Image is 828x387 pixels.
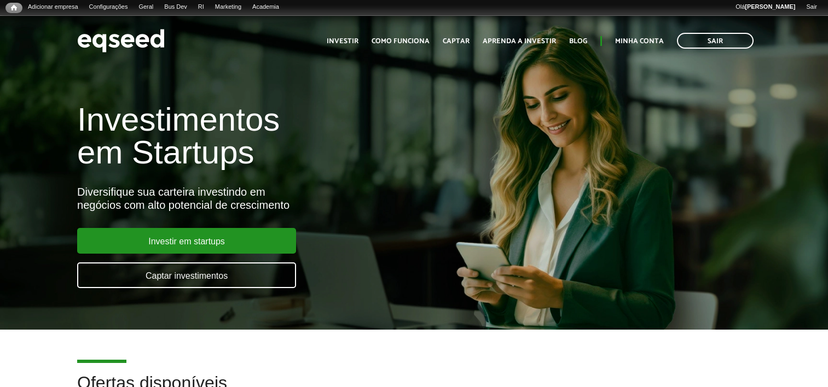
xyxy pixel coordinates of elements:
a: RI [193,3,210,11]
a: Bus Dev [159,3,193,11]
a: Como funciona [372,38,430,45]
div: Diversifique sua carteira investindo em negócios com alto potencial de crescimento [77,185,475,212]
a: Configurações [84,3,134,11]
a: Blog [569,38,587,45]
a: Investir [327,38,358,45]
a: Sair [801,3,823,11]
img: EqSeed [77,26,165,55]
a: Aprenda a investir [483,38,556,45]
a: Geral [133,3,159,11]
a: Início [5,3,22,13]
a: Marketing [210,3,247,11]
a: Minha conta [615,38,664,45]
a: Academia [247,3,285,11]
a: Captar investimentos [77,262,296,288]
a: Olá[PERSON_NAME] [730,3,801,11]
span: Início [11,4,17,11]
h1: Investimentos em Startups [77,103,475,169]
a: Captar [443,38,470,45]
strong: [PERSON_NAME] [745,3,795,10]
a: Investir em startups [77,228,296,254]
a: Sair [677,33,754,49]
a: Adicionar empresa [22,3,84,11]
